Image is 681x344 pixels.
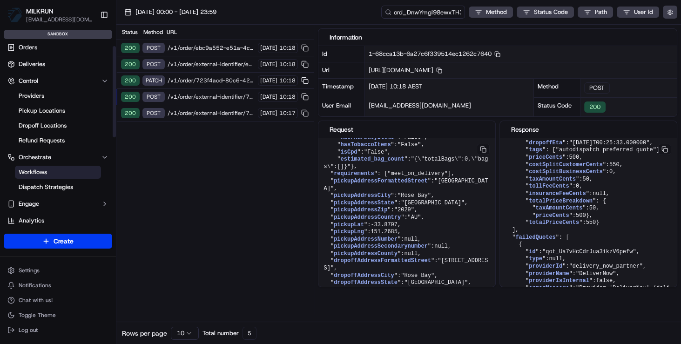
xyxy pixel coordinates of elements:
[334,178,428,184] span: pickupAddressFormattedStreet
[26,7,54,16] span: MILKRUN
[529,263,562,270] span: providerId
[369,50,500,58] span: 1-68cca13b-6a27c6f339514ec1262c7640
[4,30,112,39] div: sandbox
[19,311,56,319] span: Toggle Theme
[334,222,364,228] span: pickupLat
[19,145,26,152] img: 1736555255976-a54dd68f-1ca7-489b-9aae-adbdc363a1c4
[534,78,580,97] div: Method
[4,294,112,307] button: Chat with us!
[369,66,442,74] span: [URL][DOMAIN_NAME]
[121,59,140,69] div: 200
[584,101,606,113] div: 200
[279,61,296,68] span: 10:18
[401,272,434,279] span: "Rose Bay"
[243,327,256,340] div: 5
[15,134,101,147] a: Refund Requests
[9,37,169,52] p: Welcome 👋
[515,234,555,241] span: failedQuotes
[260,61,277,68] span: [DATE]
[334,250,398,257] span: pickupAddressCounty
[324,257,488,271] span: "[STREET_ADDRESS]"
[15,119,101,132] a: Dropoff Locations
[341,149,357,155] span: isCpd
[19,297,53,304] span: Chat with us!
[120,6,221,19] button: [DATE] 00:00 - [DATE] 23:59
[121,75,140,86] div: 200
[19,183,73,191] span: Dispatch Strategies
[334,207,387,213] span: pickupAddressZip
[19,168,47,176] span: Workflows
[529,285,569,291] span: errorMessage
[19,326,38,334] span: Log out
[158,92,169,103] button: Start new chat
[26,16,93,23] span: [EMAIL_ADDRESS][DOMAIN_NAME]
[4,309,112,322] button: Toggle Theme
[19,77,38,85] span: Control
[511,125,666,134] div: Response
[371,229,398,235] span: 151.2685
[529,154,562,161] span: priceCents
[75,179,153,196] a: 💻API Documentation
[142,43,165,53] div: POST
[318,62,365,78] div: Url
[19,282,51,289] span: Notifications
[4,264,112,277] button: Settings
[334,243,428,250] span: pickupAddressSecondarynumber
[4,40,112,55] a: Orders
[536,205,583,211] span: taxAmountCents
[66,205,113,213] a: Powered byPylon
[596,277,613,284] span: false
[330,125,484,134] div: Request
[371,222,398,228] span: -33.8707
[9,9,28,28] img: Nash
[142,108,165,118] div: POST
[529,147,542,153] span: tags
[334,214,401,221] span: pickupAddressCountry
[19,43,37,52] span: Orders
[4,279,112,292] button: Notifications
[569,140,650,146] span: "[DATE]T00:25:33.000000"
[394,207,414,213] span: "2029"
[634,8,653,16] span: User Id
[576,212,586,219] span: 500
[77,144,81,152] span: •
[517,7,574,18] button: Status Code
[529,190,586,197] span: insuranceFeeCents
[4,74,112,88] button: Control
[381,6,465,19] input: Type to search
[330,33,666,42] div: Information
[279,77,296,84] span: 10:18
[19,136,65,145] span: Refund Requests
[318,79,365,98] div: Timestamp
[534,97,580,116] div: Status Code
[318,98,365,117] div: User Email
[202,329,239,337] span: Total number
[168,93,255,101] span: /v1/order/external-identifier/723f4acd-80c6-42b6-b172-5076d9bc4b94
[334,236,398,243] span: pickupAddressNumber
[324,156,488,170] span: "{\"totalBags\":0,\"bags\":[]}"
[398,287,418,293] span: "2029"
[529,249,535,255] span: id
[19,216,44,225] span: Analytics
[529,176,576,182] span: taxAmountCents
[334,200,394,206] span: pickupAddressState
[19,60,45,68] span: Deliveries
[529,277,589,284] span: providerIsInternal
[529,256,542,262] span: type
[617,7,659,18] button: User Id
[536,212,569,219] span: priceCents
[569,154,580,161] span: 500
[404,250,418,257] span: null
[341,156,405,162] span: estimated_bag_count
[576,183,579,189] span: 0
[122,329,167,338] span: Rows per page
[334,192,391,199] span: pickupAddressCity
[168,61,255,68] span: /v1/order/external-identifier/ebc9a552-e51a-4c1b-aa98-5426d4a299b5
[569,263,643,270] span: "delivery_now_partner"
[434,243,448,250] span: null
[4,324,112,337] button: Log out
[93,206,113,213] span: Pylon
[365,79,533,98] div: [DATE] 10:18 AEST
[42,98,128,106] div: We're available if you need us!
[19,92,44,100] span: Providers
